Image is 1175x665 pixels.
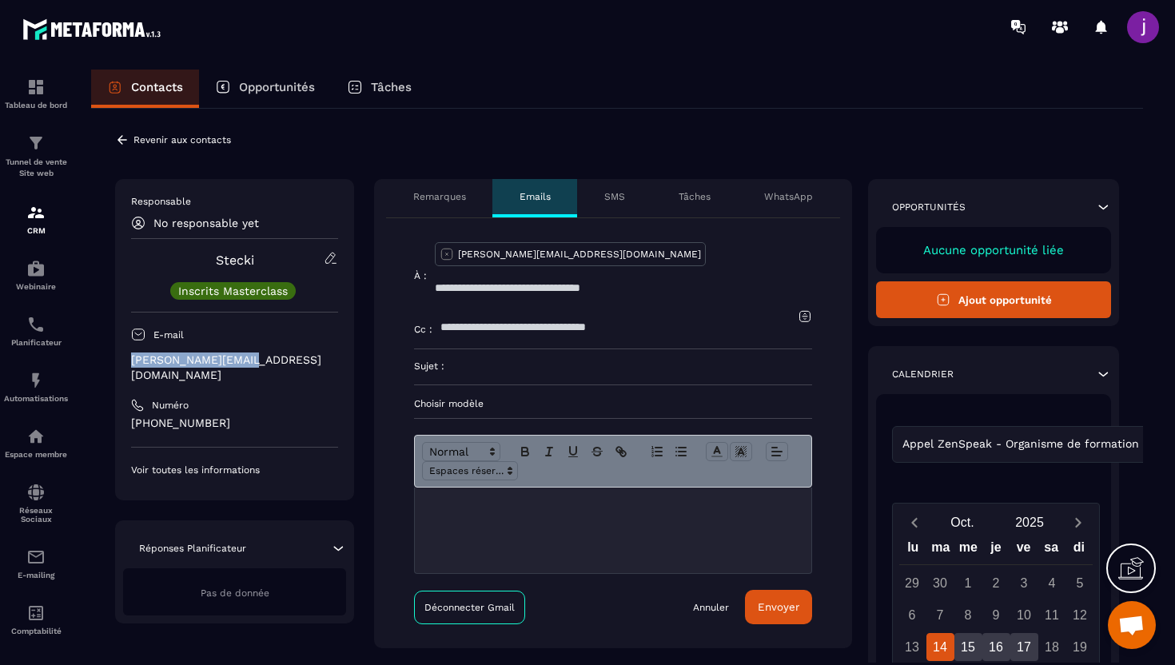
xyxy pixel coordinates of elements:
[1010,601,1038,629] div: 10
[4,338,68,347] p: Planificateur
[1010,569,1038,597] div: 3
[4,627,68,635] p: Comptabilité
[414,323,432,336] p: Cc :
[131,416,338,431] p: [PHONE_NUMBER]
[26,548,46,567] img: email
[926,601,954,629] div: 7
[892,368,954,380] p: Calendrier
[4,415,68,471] a: automationsautomationsEspace membre
[898,569,926,597] div: 29
[4,121,68,191] a: formationformationTunnel de vente Site web
[929,508,996,536] button: Open months overlay
[898,601,926,629] div: 6
[4,66,68,121] a: formationformationTableau de bord
[371,80,412,94] p: Tâches
[26,203,46,222] img: formation
[458,248,701,261] p: [PERSON_NAME][EMAIL_ADDRESS][DOMAIN_NAME]
[201,587,269,599] span: Pas de donnée
[131,352,338,383] p: [PERSON_NAME][EMAIL_ADDRESS][DOMAIN_NAME]
[4,450,68,459] p: Espace membre
[153,329,184,341] p: E-mail
[892,243,1095,257] p: Aucune opportunité liée
[4,226,68,235] p: CRM
[679,190,711,203] p: Tâches
[982,569,1010,597] div: 2
[892,201,966,213] p: Opportunités
[982,633,1010,661] div: 16
[414,591,525,624] a: Déconnecter Gmail
[216,253,254,268] a: Stecki
[152,399,189,412] p: Numéro
[982,536,1010,564] div: je
[4,157,68,179] p: Tunnel de vente Site web
[414,397,812,410] p: Choisir modèle
[927,536,955,564] div: ma
[4,247,68,303] a: automationsautomationsWebinaire
[413,190,466,203] p: Remarques
[26,427,46,446] img: automations
[4,101,68,110] p: Tableau de bord
[199,70,331,108] a: Opportunités
[926,633,954,661] div: 14
[4,282,68,291] p: Webinaire
[996,508,1063,536] button: Open years overlay
[178,285,288,297] p: Inscrits Masterclass
[4,303,68,359] a: schedulerschedulerPlanificateur
[876,281,1111,318] button: Ajout opportunité
[693,601,729,614] a: Annuler
[4,471,68,536] a: social-networksocial-networkRéseaux Sociaux
[898,633,926,661] div: 13
[4,394,68,403] p: Automatisations
[26,315,46,334] img: scheduler
[1038,569,1066,597] div: 4
[1010,633,1038,661] div: 17
[131,80,183,94] p: Contacts
[745,590,812,624] button: Envoyer
[331,70,428,108] a: Tâches
[1142,436,1154,453] input: Search for option
[1038,633,1066,661] div: 18
[26,371,46,390] img: automations
[899,512,929,533] button: Previous month
[133,134,231,145] p: Revenir aux contacts
[1066,569,1094,597] div: 5
[898,436,1142,453] span: Appel ZenSpeak - Organisme de formation
[520,190,551,203] p: Emails
[139,542,246,555] p: Réponses Planificateur
[131,195,338,208] p: Responsable
[1038,601,1066,629] div: 11
[131,464,338,476] p: Voir toutes les informations
[954,633,982,661] div: 15
[26,603,46,623] img: accountant
[1010,536,1038,564] div: ve
[91,70,199,108] a: Contacts
[22,14,166,44] img: logo
[4,359,68,415] a: automationsautomationsAutomatisations
[899,536,927,564] div: lu
[26,483,46,502] img: social-network
[4,191,68,247] a: formationformationCRM
[414,360,444,372] p: Sujet :
[926,569,954,597] div: 30
[604,190,625,203] p: SMS
[764,190,813,203] p: WhatsApp
[4,571,68,579] p: E-mailing
[982,601,1010,629] div: 9
[239,80,315,94] p: Opportunités
[1108,601,1156,649] div: Ouvrir le chat
[26,133,46,153] img: formation
[153,217,259,229] p: No responsable yet
[954,536,982,564] div: me
[4,536,68,591] a: emailemailE-mailing
[26,78,46,97] img: formation
[1065,536,1093,564] div: di
[1066,633,1094,661] div: 19
[414,269,427,282] p: À :
[4,591,68,647] a: accountantaccountantComptabilité
[1063,512,1093,533] button: Next month
[1066,601,1094,629] div: 12
[26,259,46,278] img: automations
[954,601,982,629] div: 8
[954,569,982,597] div: 1
[4,506,68,524] p: Réseaux Sociaux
